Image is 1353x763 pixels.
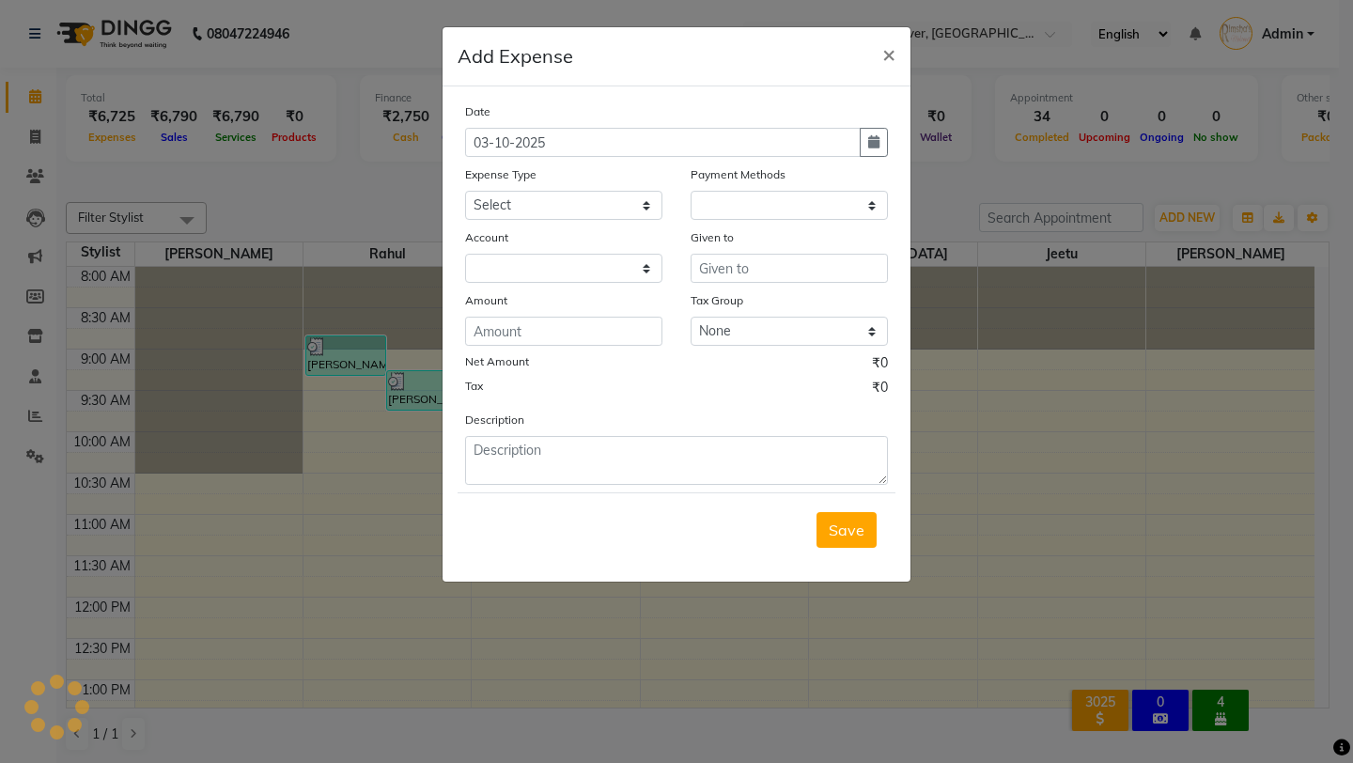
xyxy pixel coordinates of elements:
[465,412,524,428] label: Description
[872,378,888,402] span: ₹0
[691,292,743,309] label: Tax Group
[465,378,483,395] label: Tax
[872,353,888,378] span: ₹0
[465,353,529,370] label: Net Amount
[882,39,895,68] span: ×
[465,103,490,120] label: Date
[465,166,537,183] label: Expense Type
[691,229,734,246] label: Given to
[829,521,864,539] span: Save
[458,42,573,70] h5: Add Expense
[867,27,910,80] button: Close
[816,512,877,548] button: Save
[691,166,785,183] label: Payment Methods
[465,292,507,309] label: Amount
[465,229,508,246] label: Account
[465,317,662,346] input: Amount
[691,254,888,283] input: Given to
